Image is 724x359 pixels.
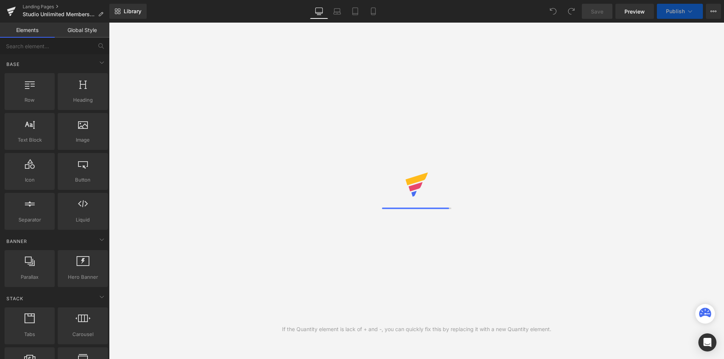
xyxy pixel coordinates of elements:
span: Save [591,8,603,15]
span: Tabs [7,330,52,338]
span: Parallax [7,273,52,281]
a: Global Style [55,23,109,38]
a: New Library [109,4,147,19]
button: Publish [657,4,703,19]
span: Button [60,176,106,184]
span: Carousel [60,330,106,338]
button: Redo [564,4,579,19]
span: Library [124,8,141,15]
span: Base [6,61,20,68]
span: Text Block [7,136,52,144]
span: Banner [6,238,28,245]
div: If the Quantity element is lack of + and -, you can quickly fix this by replacing it with a new Q... [282,325,551,333]
span: Separator [7,216,52,224]
span: Image [60,136,106,144]
span: Liquid [60,216,106,224]
a: Mobile [364,4,382,19]
button: More [706,4,721,19]
span: Stack [6,295,24,302]
span: Publish [666,8,685,14]
a: Preview [615,4,654,19]
div: Open Intercom Messenger [698,333,716,351]
span: Studio Unlimited Membership [23,11,95,17]
a: Desktop [310,4,328,19]
button: Undo [546,4,561,19]
a: Laptop [328,4,346,19]
span: Preview [624,8,645,15]
span: Hero Banner [60,273,106,281]
span: Icon [7,176,52,184]
span: Row [7,96,52,104]
a: Landing Pages [23,4,109,10]
a: Tablet [346,4,364,19]
span: Heading [60,96,106,104]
